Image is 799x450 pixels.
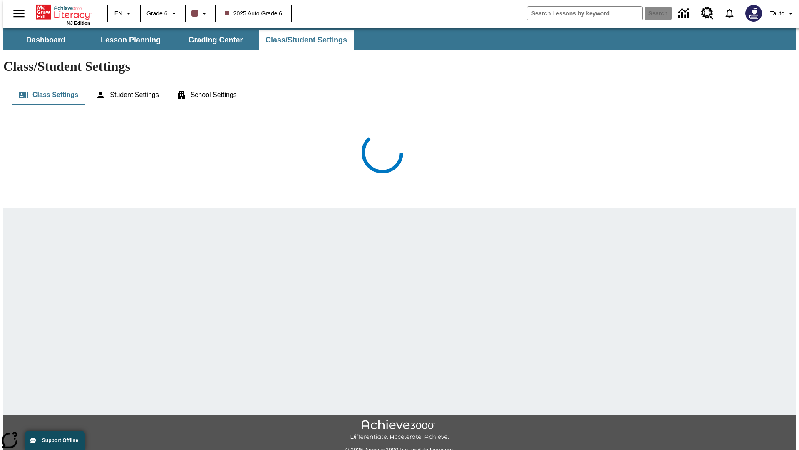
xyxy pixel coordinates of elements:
button: Open side menu [7,1,31,26]
button: Grade: Grade 6, Select a grade [143,6,182,21]
div: Home [36,3,90,25]
span: NJ Edition [67,20,90,25]
a: Home [36,4,90,20]
button: Select a new avatar [740,2,767,24]
div: SubNavbar [3,28,796,50]
span: Class/Student Settings [266,35,347,45]
span: Dashboard [26,35,65,45]
button: Class/Student Settings [259,30,354,50]
span: 2025 Auto Grade 6 [225,9,283,18]
button: Dashboard [4,30,87,50]
input: search field [527,7,642,20]
a: Resource Center, Will open in new tab [696,2,719,25]
button: School Settings [170,85,243,105]
a: Data Center [673,2,696,25]
button: Class Settings [12,85,85,105]
span: Lesson Planning [101,35,161,45]
button: Grading Center [174,30,257,50]
a: Notifications [719,2,740,24]
span: Support Offline [42,437,78,443]
img: Avatar [745,5,762,22]
button: Lesson Planning [89,30,172,50]
span: Tauto [770,9,784,18]
button: Student Settings [89,85,165,105]
div: SubNavbar [3,30,355,50]
button: Class color is dark brown. Change class color [188,6,213,21]
span: Grading Center [188,35,243,45]
button: Language: EN, Select a language [111,6,137,21]
div: Class/Student Settings [12,85,787,105]
button: Support Offline [25,431,85,450]
span: EN [114,9,122,18]
span: Grade 6 [146,9,168,18]
button: Profile/Settings [767,6,799,21]
h1: Class/Student Settings [3,59,796,74]
img: Achieve3000 Differentiate Accelerate Achieve [350,420,449,441]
